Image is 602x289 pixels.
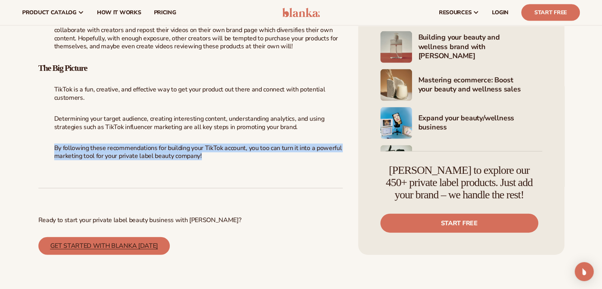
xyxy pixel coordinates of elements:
[418,33,542,62] h4: Building your beauty and wellness brand with [PERSON_NAME]
[521,4,580,21] a: Start Free
[380,70,542,101] a: Shopify Image 3 Mastering ecommerce: Boost your beauty and wellness sales
[492,10,509,16] span: LOGIN
[154,10,176,16] span: pricing
[38,216,343,224] p: Ready to start your private label beauty business with [PERSON_NAME]?
[22,10,76,16] span: product catalog
[380,32,412,63] img: Shopify Image 2
[38,63,87,73] strong: The Big Picture
[50,242,158,250] a: Get started with blanka [DATE]
[38,115,343,131] p: Determining your target audience, creating interesting content, understanding analytics, and usin...
[575,262,594,281] div: Open Intercom Messenger
[38,86,343,102] p: TikTok is a fun, creative, and effective way to get your product out there and connect with poten...
[380,108,542,139] a: Shopify Image 4 Expand your beauty/wellness business
[38,144,343,161] p: By following these recommendations for building your TikTok account, you too can turn it into a p...
[380,214,538,233] a: Start free
[380,146,412,177] img: Shopify Image 5
[380,32,542,63] a: Shopify Image 2 Building your beauty and wellness brand with [PERSON_NAME]
[380,70,412,101] img: Shopify Image 3
[439,10,471,16] span: resources
[380,146,542,177] a: Shopify Image 5 Marketing your beauty and wellness brand 101
[380,108,412,139] img: Shopify Image 4
[38,1,343,51] p: To use TikTok influencer marketing to your advantage, we recommend reaching out to small creators...
[97,10,141,16] span: How It Works
[418,114,542,133] h4: Expand your beauty/wellness business
[418,76,542,95] h4: Mastering ecommerce: Boost your beauty and wellness sales
[282,8,320,17] img: logo
[380,165,538,201] h4: [PERSON_NAME] to explore our 450+ private label products. Just add your brand – we handle the rest!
